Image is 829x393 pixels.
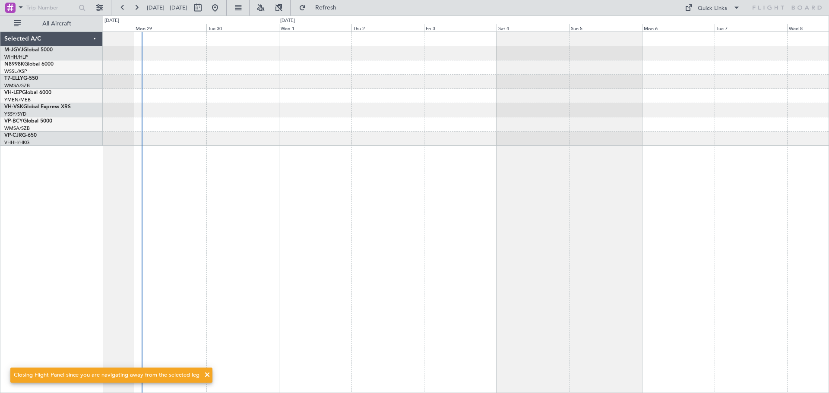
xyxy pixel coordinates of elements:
a: VP-BCYGlobal 5000 [4,119,52,124]
span: VH-VSK [4,104,23,110]
div: Sat 4 [497,24,569,31]
a: WMSA/SZB [4,82,30,89]
a: VHHH/HKG [4,139,30,146]
div: Sun 5 [569,24,642,31]
span: VH-LEP [4,90,22,95]
span: [DATE] - [DATE] [147,4,187,12]
span: All Aircraft [22,21,91,27]
div: [DATE] [104,17,119,25]
div: Thu 2 [351,24,424,31]
div: Fri 3 [424,24,497,31]
a: M-JGVJGlobal 5000 [4,47,53,53]
a: WIHH/HLP [4,54,28,60]
span: N8998K [4,62,24,67]
a: N8998KGlobal 6000 [4,62,54,67]
span: VP-BCY [4,119,23,124]
a: VH-LEPGlobal 6000 [4,90,51,95]
button: Refresh [295,1,347,15]
span: T7-ELLY [4,76,23,81]
a: WSSL/XSP [4,68,27,75]
span: M-JGVJ [4,47,23,53]
a: YMEN/MEB [4,97,31,103]
a: VH-VSKGlobal Express XRS [4,104,71,110]
a: VP-CJRG-650 [4,133,37,138]
div: Mon 29 [134,24,206,31]
span: Refresh [308,5,344,11]
input: Trip Number [26,1,76,14]
span: VP-CJR [4,133,22,138]
div: Mon 6 [642,24,715,31]
div: Closing Flight Panel since you are navigating away from the selected leg [14,371,199,380]
div: Quick Links [698,4,727,13]
a: T7-ELLYG-550 [4,76,38,81]
button: All Aircraft [9,17,94,31]
a: YSSY/SYD [4,111,26,117]
div: [DATE] [280,17,295,25]
div: Tue 30 [206,24,279,31]
div: Wed 1 [279,24,351,31]
div: Tue 7 [715,24,787,31]
button: Quick Links [680,1,744,15]
a: WMSA/SZB [4,125,30,132]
